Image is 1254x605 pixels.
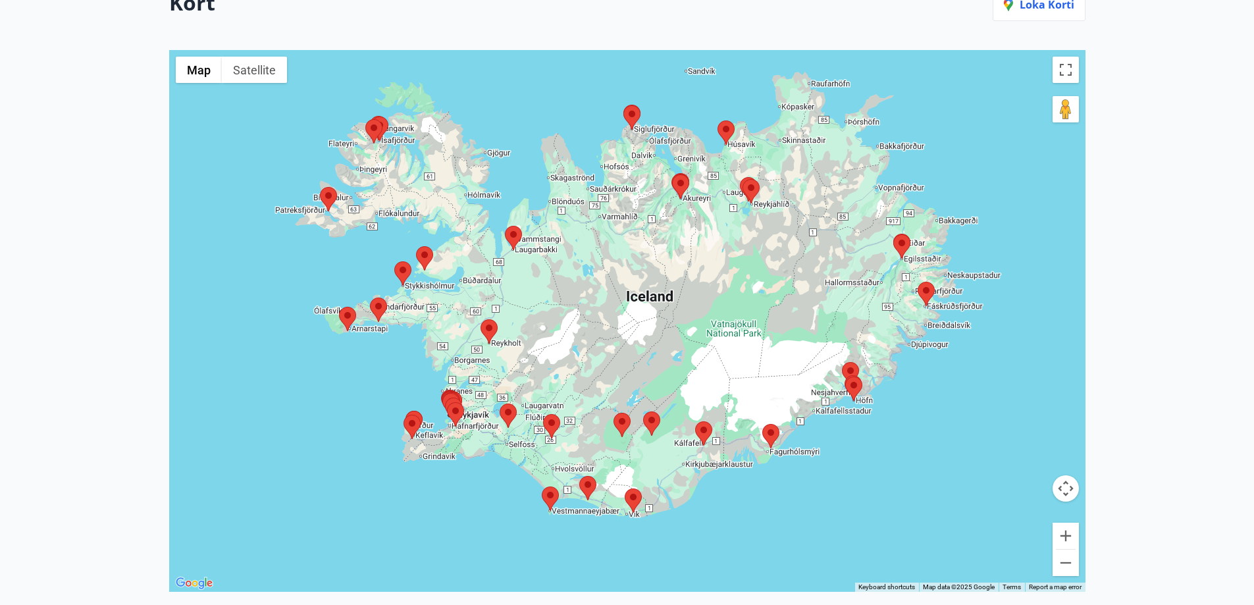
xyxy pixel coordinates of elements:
[176,57,222,83] button: Show street map
[1053,57,1079,83] button: Toggle fullscreen view
[1029,583,1082,591] a: Report a map error
[222,57,287,83] button: Show satellite imagery
[1053,523,1079,549] button: Zoom in
[858,583,915,592] button: Keyboard shortcuts
[1003,583,1021,591] a: Terms (opens in new tab)
[1053,96,1079,122] button: Drag Pegman onto the map to open Street View
[172,575,216,592] a: Open this area in Google Maps (opens a new window)
[172,575,216,592] img: Google
[1053,550,1079,576] button: Zoom out
[923,583,995,591] span: Map data ©2025 Google
[1053,475,1079,502] button: Map camera controls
